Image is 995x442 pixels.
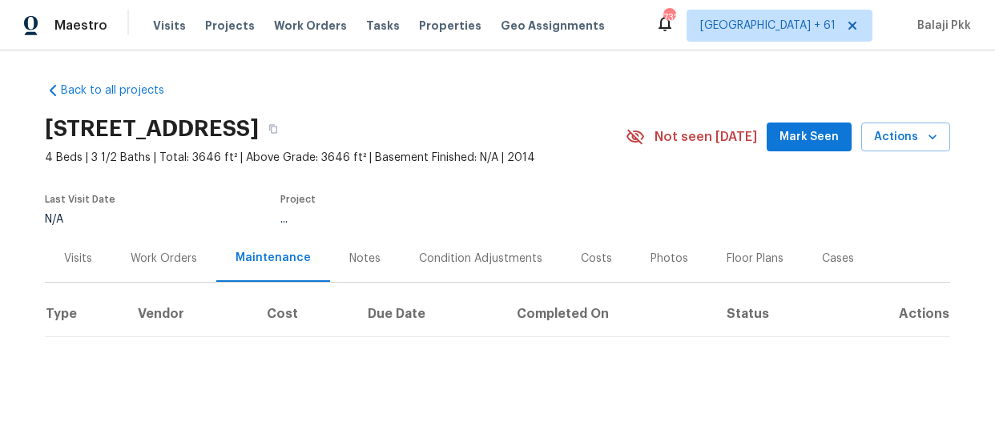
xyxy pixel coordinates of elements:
[45,214,115,225] div: N/A
[54,18,107,34] span: Maestro
[45,291,125,336] th: Type
[663,10,675,26] div: 732
[714,291,836,336] th: Status
[280,214,588,225] div: ...
[366,20,400,31] span: Tasks
[349,251,381,267] div: Notes
[836,291,950,336] th: Actions
[911,18,971,34] span: Balaji Pkk
[861,123,950,152] button: Actions
[125,291,254,336] th: Vendor
[153,18,186,34] span: Visits
[205,18,255,34] span: Projects
[581,251,612,267] div: Costs
[419,251,542,267] div: Condition Adjustments
[236,250,311,266] div: Maintenance
[45,150,626,166] span: 4 Beds | 3 1/2 Baths | Total: 3646 ft² | Above Grade: 3646 ft² | Basement Finished: N/A | 2014
[419,18,481,34] span: Properties
[700,18,836,34] span: [GEOGRAPHIC_DATA] + 61
[874,127,937,147] span: Actions
[655,129,757,145] span: Not seen [DATE]
[274,18,347,34] span: Work Orders
[779,127,839,147] span: Mark Seen
[64,251,92,267] div: Visits
[504,291,714,336] th: Completed On
[501,18,605,34] span: Geo Assignments
[651,251,688,267] div: Photos
[822,251,854,267] div: Cases
[45,195,115,204] span: Last Visit Date
[131,251,197,267] div: Work Orders
[259,115,288,143] button: Copy Address
[45,82,199,98] a: Back to all projects
[254,291,356,336] th: Cost
[355,291,504,336] th: Due Date
[45,121,259,137] h2: [STREET_ADDRESS]
[727,251,784,267] div: Floor Plans
[767,123,852,152] button: Mark Seen
[280,195,316,204] span: Project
